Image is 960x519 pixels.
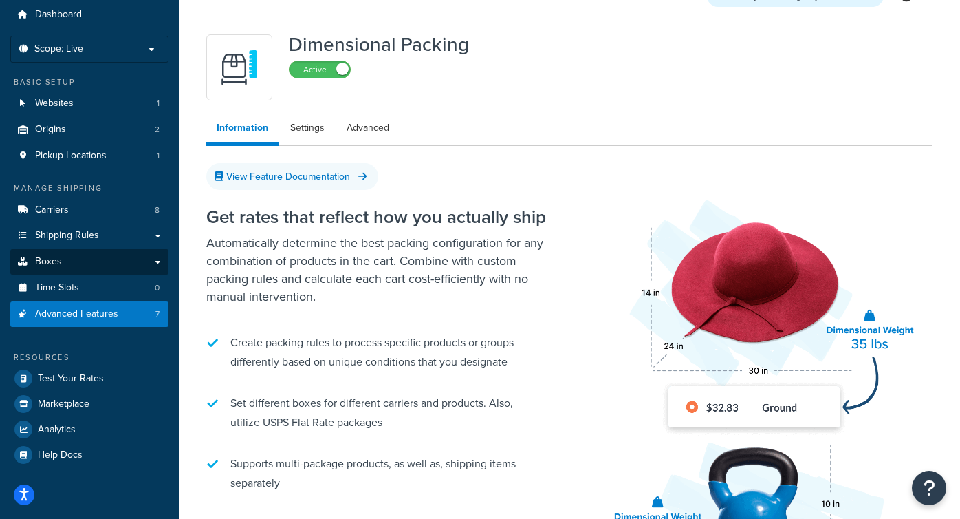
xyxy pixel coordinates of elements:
span: 0 [155,282,160,294]
span: Carriers [35,204,69,216]
li: Advanced Features [10,301,168,327]
div: Manage Shipping [10,182,168,194]
span: Marketplace [38,399,89,410]
li: Origins [10,117,168,142]
li: Websites [10,91,168,116]
li: Create packing rules to process specific products or groups differently based on unique condition... [206,326,549,379]
span: 1 [157,150,160,162]
span: 1 [157,98,160,109]
li: Supports multi-package products, as well as, shipping items separately [206,447,549,500]
span: Analytics [38,424,76,436]
span: Time Slots [35,282,79,294]
span: Shipping Rules [35,230,99,242]
h2: Get rates that reflect how you actually ship [206,207,549,227]
a: Carriers8 [10,198,168,223]
span: Dashboard [35,9,82,21]
li: Carriers [10,198,168,223]
p: Automatically determine the best packing configuration for any combination of products in the car... [206,234,549,306]
a: Settings [280,114,335,142]
a: Test Your Rates [10,366,168,391]
a: Dashboard [10,2,168,28]
span: Help Docs [38,449,83,461]
a: Pickup Locations1 [10,143,168,169]
span: 2 [155,124,160,136]
span: Advanced Features [35,308,118,320]
div: Resources [10,352,168,363]
li: Pickup Locations [10,143,168,169]
div: Basic Setup [10,76,168,88]
span: Scope: Live [34,43,83,55]
li: Set different boxes for different carriers and products. Also, utilize USPS Flat Rate packages [206,387,549,439]
a: Marketplace [10,392,168,416]
li: Time Slots [10,275,168,301]
span: Websites [35,98,74,109]
button: Open Resource Center [912,471,946,505]
a: Websites1 [10,91,168,116]
a: Time Slots0 [10,275,168,301]
label: Active [290,61,350,78]
img: DTVBYsAAAAAASUVORK5CYII= [215,43,263,92]
span: Pickup Locations [35,150,107,162]
h1: Dimensional Packing [289,34,469,55]
a: Information [206,114,279,146]
a: Advanced Features7 [10,301,168,327]
a: Boxes [10,249,168,275]
span: Boxes [35,256,62,268]
span: 7 [155,308,160,320]
span: Test Your Rates [38,373,104,385]
a: Shipping Rules [10,223,168,248]
a: Origins2 [10,117,168,142]
a: View Feature Documentation [206,163,378,190]
span: 8 [155,204,160,216]
span: Origins [35,124,66,136]
a: Analytics [10,417,168,442]
a: Advanced [336,114,400,142]
a: Help Docs [10,443,168,467]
